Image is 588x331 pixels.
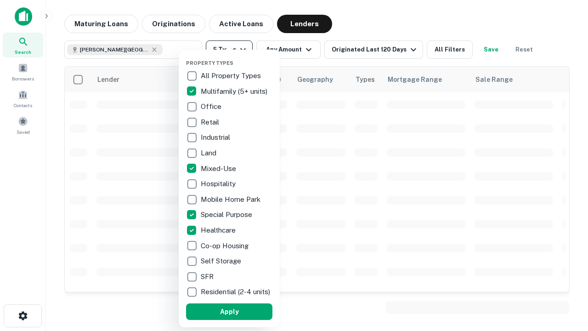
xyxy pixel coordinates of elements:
[201,148,218,159] p: Land
[201,70,263,81] p: All Property Types
[201,132,232,143] p: Industrial
[201,271,215,282] p: SFR
[201,178,237,189] p: Hospitality
[201,194,262,205] p: Mobile Home Park
[201,225,237,236] p: Healthcare
[542,257,588,302] iframe: Chat Widget
[201,256,243,267] p: Self Storage
[201,240,250,251] p: Co-op Housing
[186,60,233,66] span: Property Types
[201,101,223,112] p: Office
[201,209,254,220] p: Special Purpose
[201,163,238,174] p: Mixed-Use
[201,117,221,128] p: Retail
[186,303,272,320] button: Apply
[201,86,269,97] p: Multifamily (5+ units)
[201,286,272,297] p: Residential (2-4 units)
